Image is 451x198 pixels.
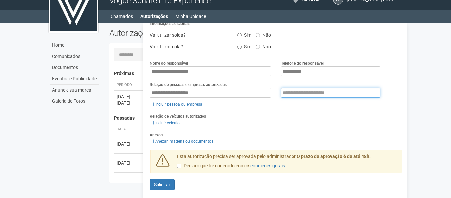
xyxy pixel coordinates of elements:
div: Vai utilizar solda? [145,30,232,40]
input: Não [256,45,260,49]
a: Comunicados [50,51,99,62]
a: Anexar imagens ou documentos [150,138,215,145]
label: Não [256,42,271,50]
label: Não [256,30,271,38]
label: Nome do responsável [150,60,188,66]
label: Declaro que li e concordo com os [177,163,285,169]
th: Data [114,124,144,135]
input: Declaro que li e concordo com oscondições gerais [177,164,181,168]
button: Solicitar [150,179,175,190]
a: Incluir pessoa ou empresa [150,101,204,108]
a: Eventos e Publicidade [50,73,99,85]
label: Sim [237,42,251,50]
a: Home [50,40,99,51]
a: Galeria de Fotos [50,96,99,107]
label: Sim [237,30,251,38]
h4: Próximas [114,71,398,76]
a: condições gerais [250,163,285,168]
h2: Autorizações [109,28,251,38]
div: Esta autorização precisa ser aprovada pelo administrador. [172,153,402,173]
a: Minha Unidade [175,12,206,21]
input: Sim [237,33,242,37]
label: Relação de veículos autorizados [150,113,206,119]
h4: Passadas [114,116,398,121]
a: Chamados [111,12,133,21]
label: Anexos [150,132,163,138]
div: [DATE] [117,160,141,166]
label: Informações adicionais [150,21,190,27]
div: [DATE] [117,93,141,100]
th: Período [114,80,144,91]
a: Anuncie sua marca [50,85,99,96]
label: Telefone do responsável [281,60,324,66]
a: Incluir veículo [150,119,182,127]
a: Autorizações [140,12,168,21]
div: Vai utilizar cola? [145,42,232,52]
strong: O prazo de aprovação é de até 48h. [297,154,371,159]
input: Sim [237,45,242,49]
div: [DATE] [117,141,141,147]
a: Documentos [50,62,99,73]
input: Não [256,33,260,37]
label: Relação de pessoas e empresas autorizadas [150,82,227,88]
div: [DATE] [117,100,141,106]
span: Solicitar [154,182,170,187]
